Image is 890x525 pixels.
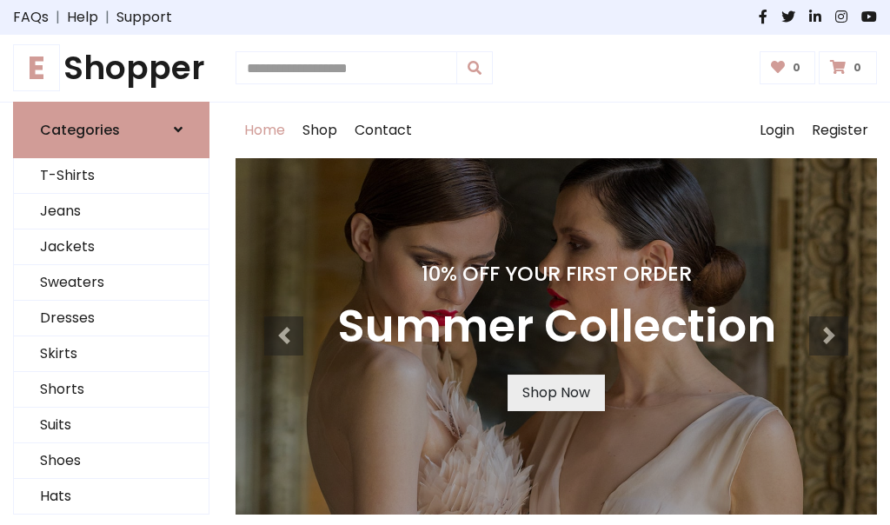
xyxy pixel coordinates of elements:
[14,194,209,229] a: Jeans
[14,265,209,301] a: Sweaters
[760,51,816,84] a: 0
[849,60,866,76] span: 0
[819,51,877,84] a: 0
[751,103,803,158] a: Login
[14,443,209,479] a: Shoes
[337,262,776,286] h4: 10% Off Your First Order
[788,60,805,76] span: 0
[294,103,346,158] a: Shop
[116,7,172,28] a: Support
[13,102,209,158] a: Categories
[98,7,116,28] span: |
[236,103,294,158] a: Home
[49,7,67,28] span: |
[14,336,209,372] a: Skirts
[508,375,605,411] a: Shop Now
[14,229,209,265] a: Jackets
[14,301,209,336] a: Dresses
[14,372,209,408] a: Shorts
[13,7,49,28] a: FAQs
[13,49,209,88] a: EShopper
[337,300,776,354] h3: Summer Collection
[14,158,209,194] a: T-Shirts
[13,49,209,88] h1: Shopper
[13,44,60,91] span: E
[14,479,209,515] a: Hats
[803,103,877,158] a: Register
[67,7,98,28] a: Help
[346,103,421,158] a: Contact
[14,408,209,443] a: Suits
[40,122,120,138] h6: Categories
